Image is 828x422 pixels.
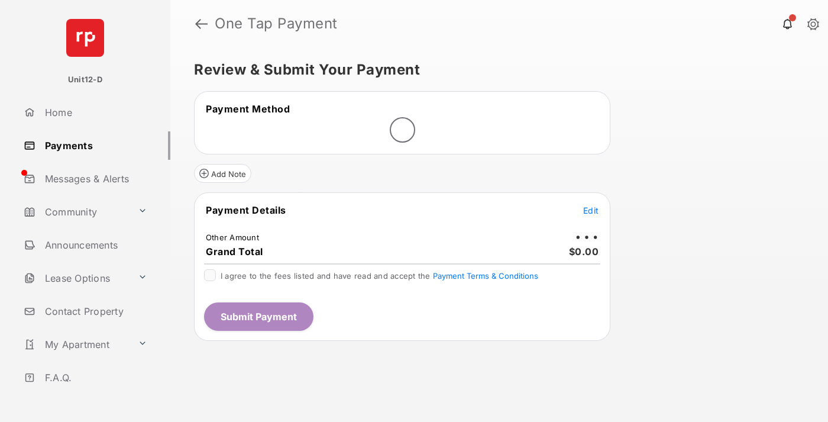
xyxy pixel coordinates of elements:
[68,74,102,86] p: Unit12-D
[583,205,599,215] span: Edit
[19,131,170,160] a: Payments
[206,103,290,115] span: Payment Method
[66,19,104,57] img: svg+xml;base64,PHN2ZyB4bWxucz0iaHR0cDovL3d3dy53My5vcmcvMjAwMC9zdmciIHdpZHRoPSI2NCIgaGVpZ2h0PSI2NC...
[194,164,251,183] button: Add Note
[205,232,260,243] td: Other Amount
[19,330,133,359] a: My Apartment
[433,271,538,281] button: I agree to the fees listed and have read and accept the
[19,165,170,193] a: Messages & Alerts
[19,98,170,127] a: Home
[19,297,170,326] a: Contact Property
[19,198,133,226] a: Community
[206,246,263,257] span: Grand Total
[569,246,599,257] span: $0.00
[19,264,133,292] a: Lease Options
[19,363,170,392] a: F.A.Q.
[206,204,286,216] span: Payment Details
[194,63,795,77] h5: Review & Submit Your Payment
[215,17,338,31] strong: One Tap Payment
[221,271,538,281] span: I agree to the fees listed and have read and accept the
[583,204,599,216] button: Edit
[204,302,313,331] button: Submit Payment
[19,231,170,259] a: Announcements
